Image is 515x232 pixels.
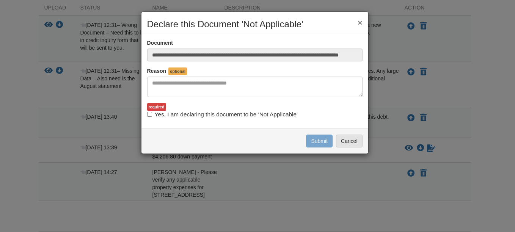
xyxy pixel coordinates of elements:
label: Yes, I am declaring this document to be 'Not Applicable' [147,110,298,119]
button: Submit [306,135,333,147]
button: × [358,19,362,27]
textarea: Reasons Why [147,77,363,97]
span: optional [168,67,187,75]
label: Reason [147,67,166,75]
button: Cancel [336,135,363,147]
h2: Declare this Document 'Not Applicable' [147,19,363,29]
label: Document [147,39,173,47]
div: required [147,103,166,111]
input: Doc Name [147,49,363,61]
input: Yes, I am declaring this document to be 'Not Applicable' [147,112,152,117]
